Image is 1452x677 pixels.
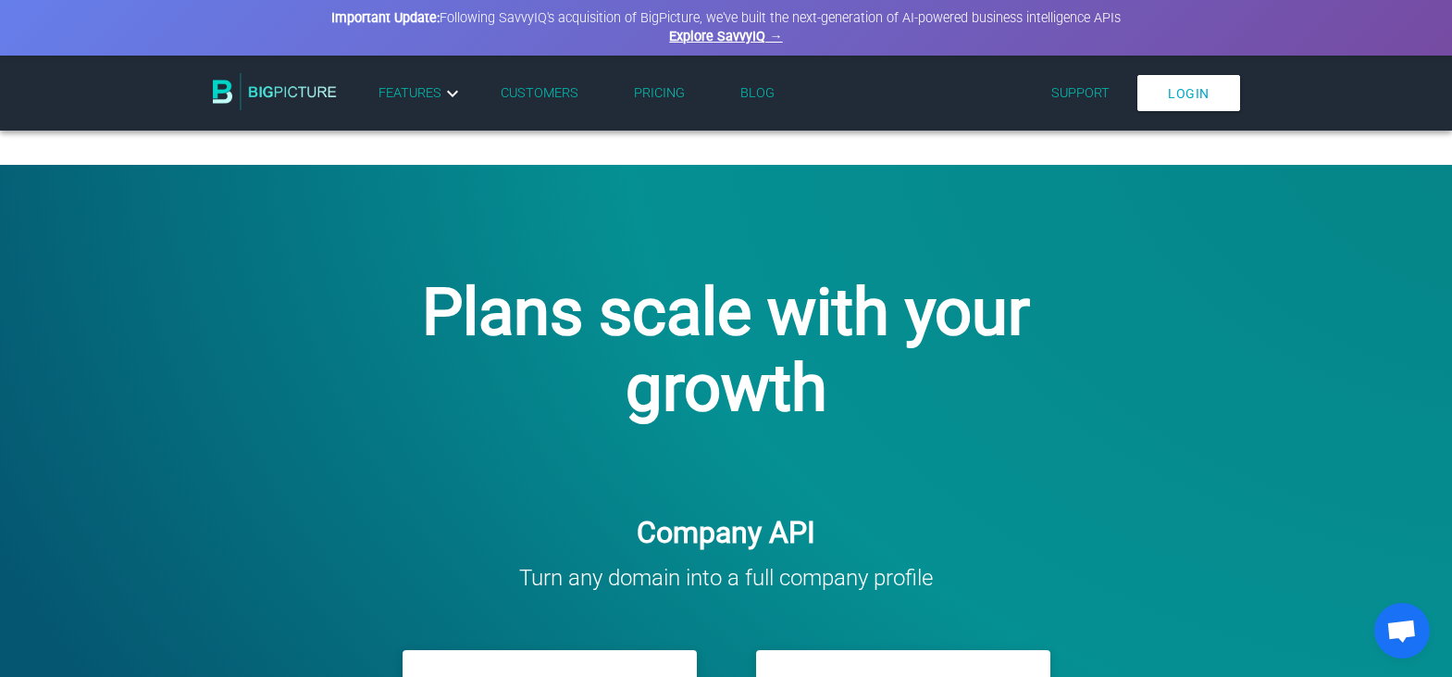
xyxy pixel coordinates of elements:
h3: Turn any domain into a full company profile [14,565,1438,591]
a: Features [379,82,464,105]
a: Open chat [1374,603,1430,658]
h2: Company API [14,515,1438,550]
img: BigPicture.io [213,73,337,110]
h1: Plans scale with your growth [379,274,1073,426]
a: Login [1137,75,1240,111]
